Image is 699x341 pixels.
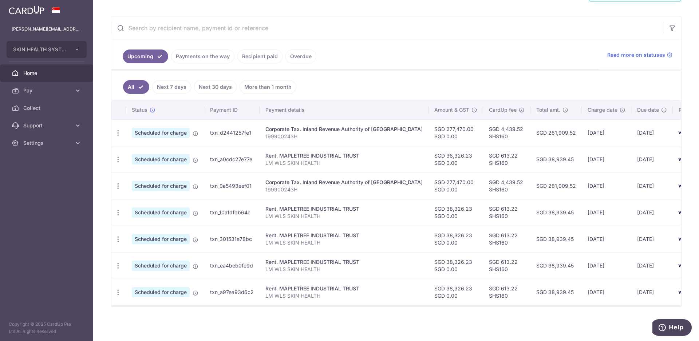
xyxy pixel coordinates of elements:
[588,106,617,114] span: Charge date
[204,279,260,305] td: txn_a97ea93d6c2
[132,106,147,114] span: Status
[265,258,423,266] div: Rent. MAPLETREE INDUSTRIAL TRUST
[582,173,631,199] td: [DATE]
[265,292,423,300] p: LM WLS SKIN HEALTH
[582,226,631,252] td: [DATE]
[675,182,690,190] img: Bank Card
[123,80,149,94] a: All
[204,199,260,226] td: txn_10afdfdb64c
[265,186,423,193] p: 199900243H
[582,119,631,146] td: [DATE]
[265,133,423,140] p: 199900243H
[265,266,423,273] p: LM WLS SKIN HEALTH
[265,152,423,159] div: Rent. MAPLETREE INDUSTRIAL TRUST
[204,173,260,199] td: txn_9a5493eef01
[582,199,631,226] td: [DATE]
[675,155,690,164] img: Bank Card
[123,49,168,63] a: Upcoming
[285,49,316,63] a: Overdue
[132,154,190,164] span: Scheduled for charge
[204,226,260,252] td: txn_301531e78bc
[530,252,582,279] td: SGD 38,939.45
[631,146,673,173] td: [DATE]
[483,199,530,226] td: SGD 613.22 SHS160
[675,261,690,270] img: Bank Card
[132,261,190,271] span: Scheduled for charge
[530,146,582,173] td: SGD 38,939.45
[582,146,631,173] td: [DATE]
[483,119,530,146] td: SGD 4,439.52 SHS160
[631,199,673,226] td: [DATE]
[132,207,190,218] span: Scheduled for charge
[530,119,582,146] td: SGD 281,909.52
[265,213,423,220] p: LM WLS SKIN HEALTH
[265,232,423,239] div: Rent. MAPLETREE INDUSTRIAL TRUST
[631,226,673,252] td: [DATE]
[23,139,71,147] span: Settings
[7,41,87,58] button: SKIN HEALTH SYSTEM PTE LTD
[171,49,234,63] a: Payments on the way
[483,252,530,279] td: SGD 613.22 SHS160
[429,119,483,146] td: SGD 277,470.00 SGD 0.00
[483,279,530,305] td: SGD 613.22 SHS160
[12,25,82,33] p: [PERSON_NAME][EMAIL_ADDRESS][DOMAIN_NAME]
[132,234,190,244] span: Scheduled for charge
[429,226,483,252] td: SGD 38,326.23 SGD 0.00
[582,252,631,279] td: [DATE]
[631,119,673,146] td: [DATE]
[23,122,71,129] span: Support
[637,106,659,114] span: Due date
[237,49,283,63] a: Recipient paid
[434,106,469,114] span: Amount & GST
[429,173,483,199] td: SGD 277,470.00 SGD 0.00
[9,6,44,15] img: CardUp
[111,16,664,40] input: Search by recipient name, payment id or reference
[240,80,296,94] a: More than 1 month
[265,205,423,213] div: Rent. MAPLETREE INDUSTRIAL TRUST
[530,173,582,199] td: SGD 281,909.52
[530,226,582,252] td: SGD 38,939.45
[429,252,483,279] td: SGD 38,326.23 SGD 0.00
[675,208,690,217] img: Bank Card
[194,80,237,94] a: Next 30 days
[429,146,483,173] td: SGD 38,326.23 SGD 0.00
[607,51,665,59] span: Read more on statuses
[631,252,673,279] td: [DATE]
[631,279,673,305] td: [DATE]
[204,146,260,173] td: txn_a0cdc27e77e
[536,106,560,114] span: Total amt.
[204,100,260,119] th: Payment ID
[530,279,582,305] td: SGD 38,939.45
[23,70,71,77] span: Home
[675,128,690,137] img: Bank Card
[204,252,260,279] td: txn_ea4beb0fe9d
[23,104,71,112] span: Collect
[429,199,483,226] td: SGD 38,326.23 SGD 0.00
[483,146,530,173] td: SGD 613.22 SHS160
[483,173,530,199] td: SGD 4,439.52 SHS160
[582,279,631,305] td: [DATE]
[265,126,423,133] div: Corporate Tax. Inland Revenue Authority of [GEOGRAPHIC_DATA]
[652,319,692,337] iframe: Opens a widget where you can find more information
[265,285,423,292] div: Rent. MAPLETREE INDUSTRIAL TRUST
[132,287,190,297] span: Scheduled for charge
[489,106,517,114] span: CardUp fee
[675,235,690,243] img: Bank Card
[13,46,67,53] span: SKIN HEALTH SYSTEM PTE LTD
[132,128,190,138] span: Scheduled for charge
[265,159,423,167] p: LM WLS SKIN HEALTH
[132,181,190,191] span: Scheduled for charge
[429,279,483,305] td: SGD 38,326.23 SGD 0.00
[607,51,672,59] a: Read more on statuses
[265,179,423,186] div: Corporate Tax. Inland Revenue Authority of [GEOGRAPHIC_DATA]
[260,100,429,119] th: Payment details
[530,199,582,226] td: SGD 38,939.45
[675,288,690,297] img: Bank Card
[204,119,260,146] td: txn_d2441257fe1
[483,226,530,252] td: SGD 613.22 SHS160
[631,173,673,199] td: [DATE]
[152,80,191,94] a: Next 7 days
[23,87,71,94] span: Pay
[265,239,423,246] p: LM WLS SKIN HEALTH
